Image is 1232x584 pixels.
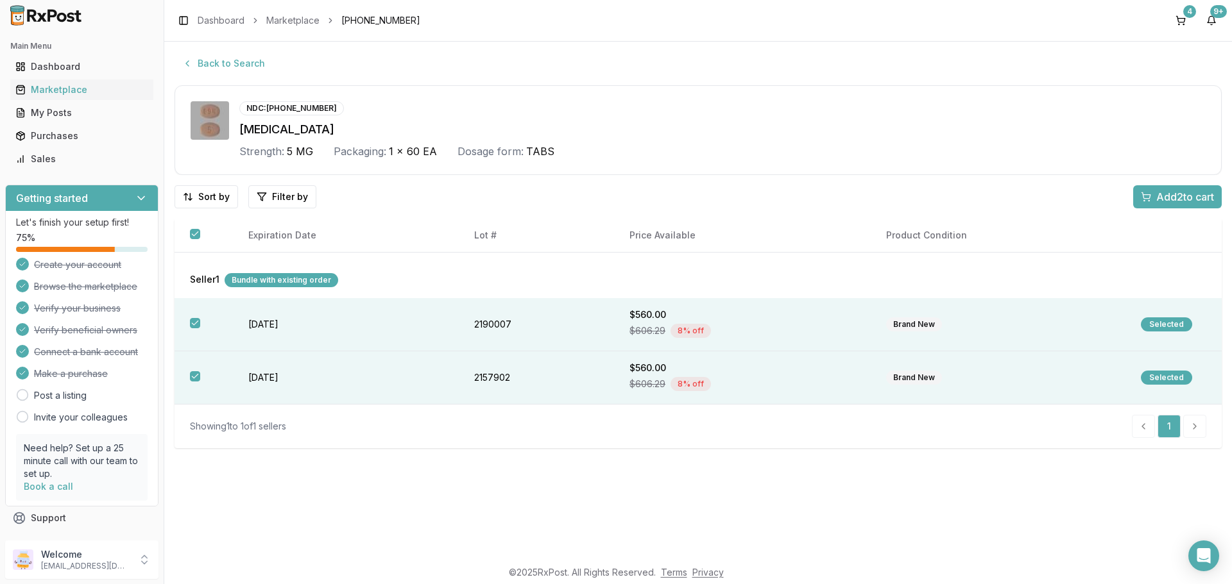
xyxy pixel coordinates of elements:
[41,561,130,571] p: [EMAIL_ADDRESS][DOMAIN_NAME]
[1133,185,1222,208] button: Add2to cart
[287,144,313,159] span: 5 MG
[334,144,386,159] div: Packaging:
[175,52,273,75] button: Back to Search
[16,231,35,244] span: 75 %
[239,144,284,159] div: Strength:
[886,371,942,385] div: Brand New
[526,144,554,159] span: TABS
[34,367,108,380] span: Make a purchase
[661,567,687,578] a: Terms
[225,273,338,287] div: Bundle with existing order
[459,351,614,405] td: 2157902
[24,481,73,492] a: Book a call
[198,14,420,27] nav: breadcrumb
[1132,415,1206,438] nav: pagination
[13,549,33,570] img: User avatar
[886,317,942,331] div: Brand New
[458,144,524,159] div: Dosage form:
[871,219,1125,253] th: Product Condition
[15,129,148,142] div: Purchases
[5,149,158,169] button: Sales
[15,106,148,119] div: My Posts
[1183,5,1196,18] div: 4
[1141,317,1192,331] div: Selected
[5,126,158,146] button: Purchases
[233,219,459,253] th: Expiration Date
[629,378,665,390] span: $606.29
[272,190,308,203] span: Filter by
[10,124,153,147] a: Purchases
[16,216,148,229] p: Let's finish your setup first!
[389,144,437,159] span: 1 x 60 EA
[629,308,855,321] div: $560.00
[671,324,711,338] div: 8 % off
[1170,10,1191,31] button: 4
[5,103,158,123] button: My Posts
[239,101,344,115] div: NDC: [PHONE_NUMBER]
[190,420,286,433] div: Showing 1 to 1 of 1 sellers
[41,548,130,561] p: Welcome
[239,121,1206,138] div: [MEDICAL_DATA]
[31,535,74,547] span: Feedback
[10,41,153,51] h2: Main Menu
[1201,10,1222,31] button: 9+
[34,280,137,293] span: Browse the marketplace
[34,258,121,271] span: Create your account
[5,56,158,77] button: Dashboard
[459,219,614,253] th: Lot #
[10,101,153,124] a: My Posts
[175,185,238,208] button: Sort by
[10,147,153,171] a: Sales
[629,362,855,374] div: $560.00
[233,351,459,405] td: [DATE]
[1158,415,1181,438] a: 1
[341,14,420,27] span: [PHONE_NUMBER]
[16,190,88,206] h3: Getting started
[15,60,148,73] div: Dashboard
[190,273,219,287] span: Seller 1
[34,324,137,337] span: Verify beneficial owners
[1156,189,1214,204] span: Add 2 to cart
[692,567,724,578] a: Privacy
[459,298,614,351] td: 2190007
[1141,371,1192,385] div: Selected
[5,5,87,26] img: RxPost Logo
[266,14,320,27] a: Marketplace
[233,298,459,351] td: [DATE]
[629,324,665,337] span: $606.29
[1210,5,1227,18] div: 9+
[5,530,158,553] button: Feedback
[10,78,153,101] a: Marketplace
[198,14,244,27] a: Dashboard
[34,411,128,424] a: Invite your colleagues
[671,377,711,391] div: 8 % off
[614,219,871,253] th: Price Available
[1188,540,1219,571] div: Open Intercom Messenger
[34,302,121,315] span: Verify your business
[5,506,158,530] button: Support
[15,83,148,96] div: Marketplace
[10,55,153,78] a: Dashboard
[34,346,138,358] span: Connect a bank account
[191,101,229,140] img: Eliquis 5 MG TABS
[34,389,87,402] a: Post a listing
[15,153,148,165] div: Sales
[198,190,230,203] span: Sort by
[248,185,316,208] button: Filter by
[24,442,140,480] p: Need help? Set up a 25 minute call with our team to set up.
[5,79,158,100] button: Marketplace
